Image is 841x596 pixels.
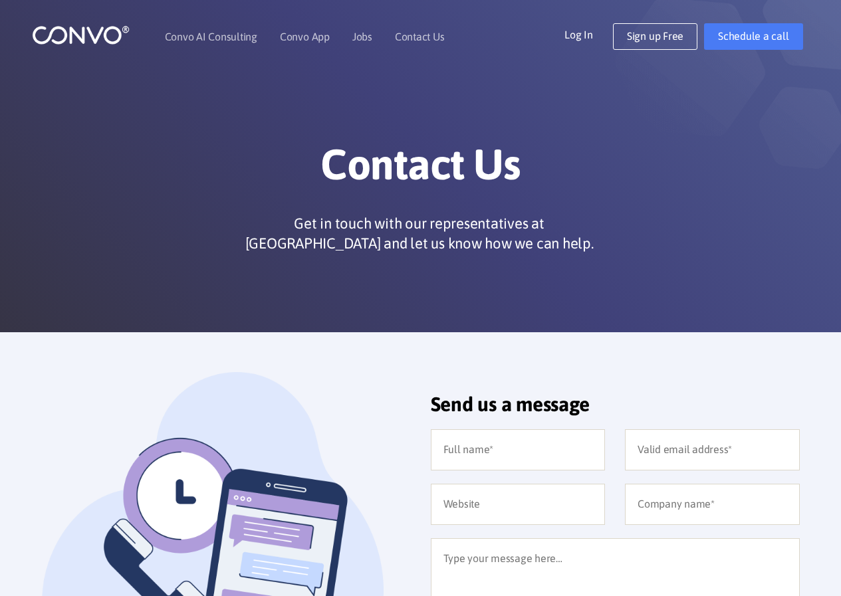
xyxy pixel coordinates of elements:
[431,484,606,525] input: Website
[395,31,445,42] a: Contact Us
[613,23,697,50] a: Sign up Free
[704,23,802,50] a: Schedule a call
[165,31,257,42] a: Convo AI Consulting
[564,23,613,45] a: Log In
[431,429,606,470] input: Full name*
[52,139,790,200] h1: Contact Us
[625,429,800,470] input: Valid email address*
[431,392,800,426] h2: Send us a message
[625,484,800,525] input: Company name*
[32,25,130,45] img: logo_1.png
[240,213,599,253] p: Get in touch with our representatives at [GEOGRAPHIC_DATA] and let us know how we can help.
[352,31,372,42] a: Jobs
[280,31,330,42] a: Convo App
